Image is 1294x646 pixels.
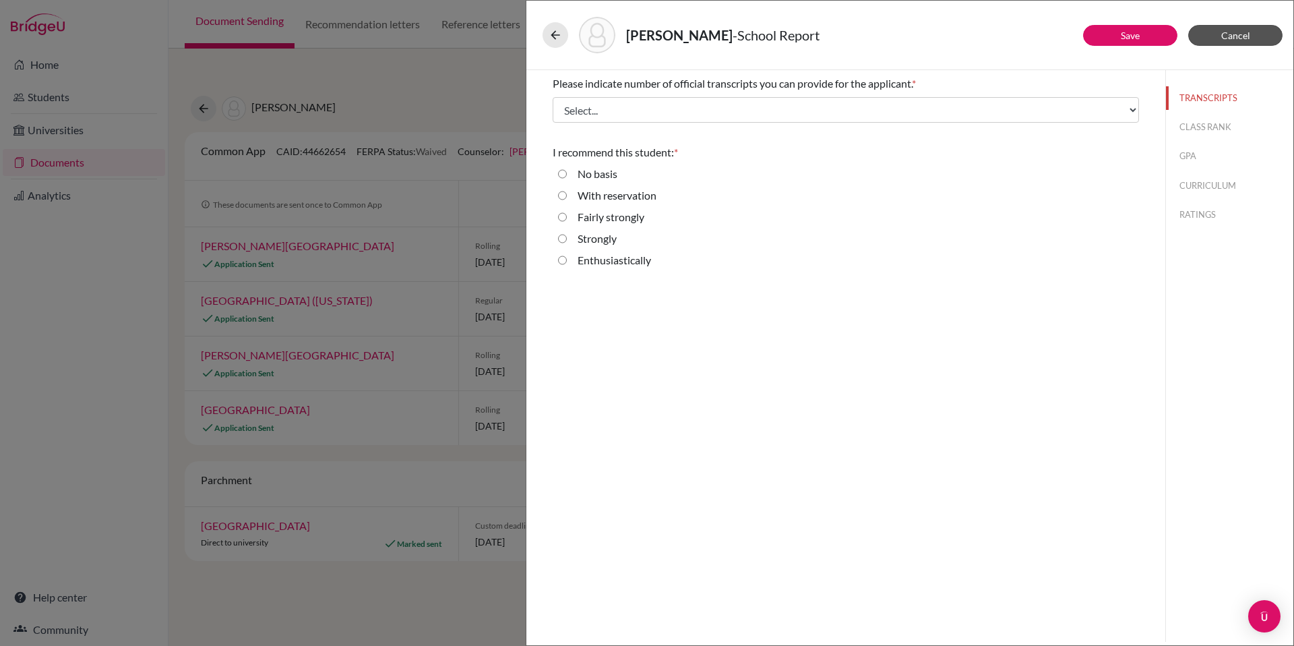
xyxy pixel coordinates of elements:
[578,231,617,247] label: Strongly
[578,209,644,225] label: Fairly strongly
[553,146,674,158] span: I recommend this student:
[1248,600,1281,633] div: Open Intercom Messenger
[1166,115,1293,139] button: CLASS RANK
[626,27,733,43] strong: [PERSON_NAME]
[578,252,651,268] label: Enthusiastically
[1166,144,1293,168] button: GPA
[578,187,656,204] label: With reservation
[1166,86,1293,110] button: TRANSCRIPTS
[578,166,617,182] label: No basis
[1166,203,1293,227] button: RATINGS
[733,27,820,43] span: - School Report
[553,77,912,90] span: Please indicate number of official transcripts you can provide for the applicant.
[1166,174,1293,198] button: CURRICULUM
